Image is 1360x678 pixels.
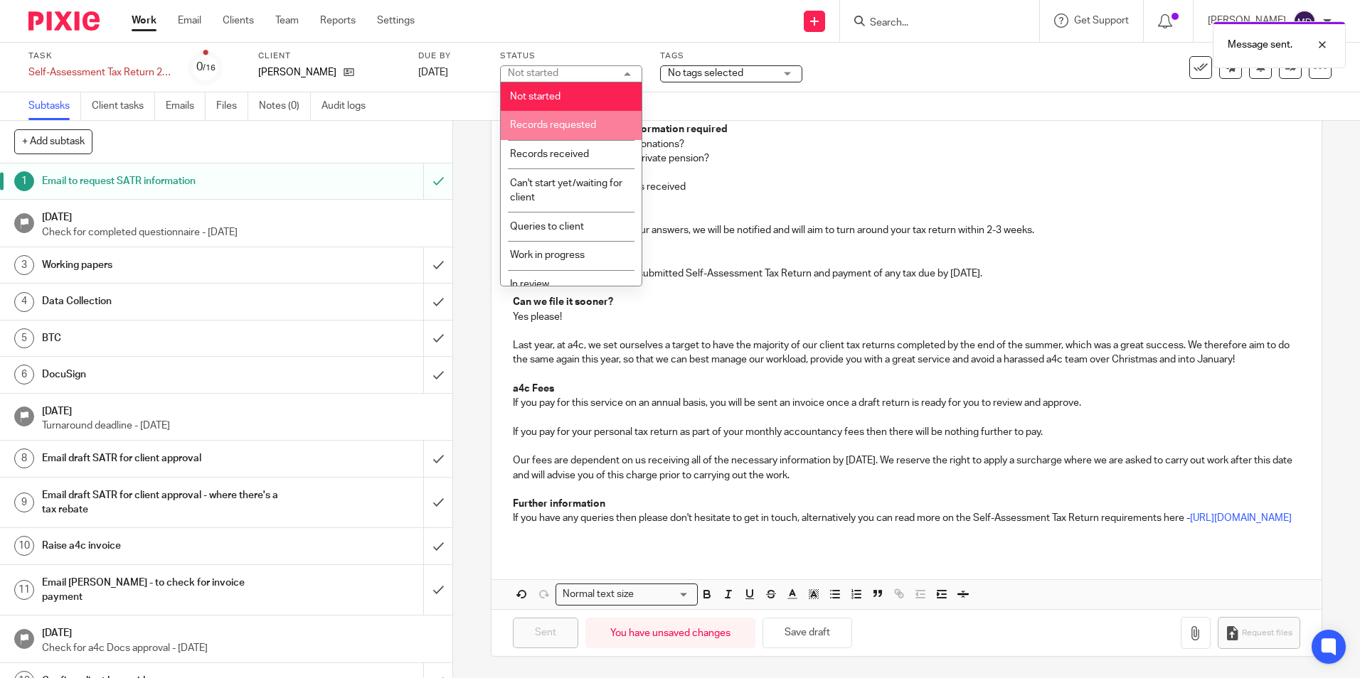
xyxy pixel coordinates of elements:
h1: Email [PERSON_NAME] - to check for invoice payment [42,572,287,608]
h1: BTC [42,328,287,349]
p: Student loan info [541,166,1300,180]
div: 0 [196,59,216,75]
strong: Can we file it sooner? [513,297,613,307]
h1: Data Collection [42,291,287,312]
div: 11 [14,580,34,600]
div: You have unsaved changes [585,618,755,648]
a: Audit logs [322,92,376,120]
h1: Email draft SATR for client approval - where there's a tax rebate [42,485,287,521]
input: Sent [513,618,578,648]
p: Child benefit payments received [541,180,1300,194]
div: 1 [14,171,34,191]
span: Queries to client [510,222,584,232]
label: Task [28,50,171,62]
a: Settings [377,14,415,28]
span: Request files [1242,628,1292,639]
label: Client [258,50,400,62]
p: [PERSON_NAME] [258,65,336,80]
a: Work [132,14,156,28]
button: + Add subtask [14,129,92,154]
strong: a4c Fees [513,384,554,394]
div: 4 [14,292,34,312]
label: Status [500,50,642,62]
div: Not started [508,68,558,78]
span: Work in progress [510,250,585,260]
input: Search for option [638,587,689,602]
label: Due by [418,50,482,62]
p: Message sent. [1228,38,1292,52]
span: Not started [510,92,561,102]
small: /16 [203,64,216,72]
h1: Raise a4c invoice [42,535,287,556]
img: Pixie [28,11,100,31]
div: 8 [14,448,34,468]
p: Last year, at a4c, we set ourselves a target to have the majority of our client tax returns compl... [513,338,1300,367]
p: If you pay for this service on an annual basis, you will be sent an invoice once a draft return i... [513,396,1300,410]
span: Normal text size [559,587,637,602]
label: Tags [660,50,802,62]
div: 9 [14,493,34,512]
h1: [DATE] [42,623,439,640]
p: Check for a4c Docs approval - [DATE] [42,641,439,655]
a: Emails [166,92,206,120]
img: svg%3E [1293,10,1316,33]
p: If you have any queries then please don't hesitate to get in touch, alternatively you can read mo... [513,511,1300,525]
h1: DocuSign [42,364,287,385]
p: Yes please! [513,310,1300,324]
a: Team [275,14,299,28]
div: 6 [14,365,34,384]
button: Request files [1218,617,1300,649]
p: Our fees are dependent on us receiving all of the necessary information by [DATE]. We reserve the... [513,453,1300,483]
a: [URL][DOMAIN_NAME] [1190,513,1292,523]
div: Self-Assessment Tax Return 2025 [28,65,171,80]
div: 3 [14,255,34,275]
h1: [DATE] [42,401,439,419]
p: Check for completed questionnaire - [DATE] [42,225,439,240]
a: Files [216,92,248,120]
h1: [DATE] [42,207,439,225]
span: Can't start yet/waiting for client [510,178,622,203]
a: Notes (0) [259,92,311,120]
h1: Email to request SATR information [42,171,287,192]
div: Search for option [556,583,698,606]
span: [DATE] [418,68,448,77]
span: In review [510,279,549,289]
span: Records received [510,149,589,159]
p: If you pay for your personal tax return as part of your monthly accountancy fees then there will ... [513,425,1300,439]
p: Turnaround deadline - [DATE] [42,419,439,433]
a: Subtasks [28,92,81,120]
p: Did you pay into your private pension? [541,151,1300,166]
h1: Email draft SATR for client approval [42,448,287,469]
p: HMRC need to receive your submitted Self-Assessment Tax Return and payment of any tax due by [DATE]. [513,267,1300,281]
div: 10 [14,536,34,556]
p: Once you have submitted your answers, we will be notified and will aim to turn around your tax re... [513,223,1300,237]
a: Reports [320,14,356,28]
h1: Working papers [42,254,287,276]
strong: Further information [513,499,605,509]
div: 5 [14,328,34,348]
a: Client tasks [92,92,155,120]
span: No tags selected [668,68,743,78]
span: Records requested [510,120,596,130]
a: Email [178,14,201,28]
p: Did you make gift aid donations? [541,137,1300,151]
a: Clients [223,14,254,28]
button: Save draft [763,618,852,648]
